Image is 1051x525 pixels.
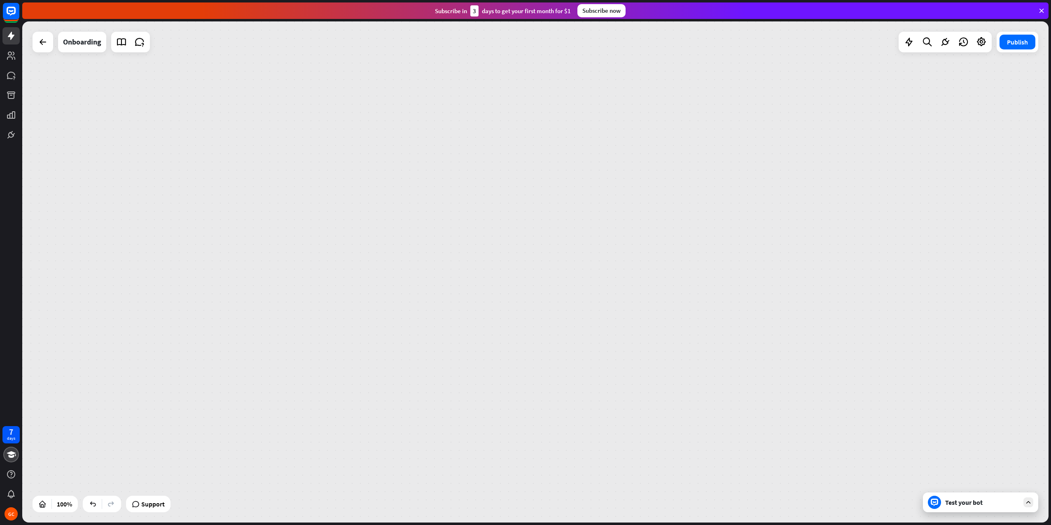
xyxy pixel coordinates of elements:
div: GC [5,507,18,520]
div: days [7,436,15,441]
div: 7 [9,428,13,436]
div: Subscribe now [577,4,626,17]
a: 7 days [2,426,20,443]
div: 3 [470,5,479,16]
div: Subscribe in days to get your first month for $1 [435,5,571,16]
